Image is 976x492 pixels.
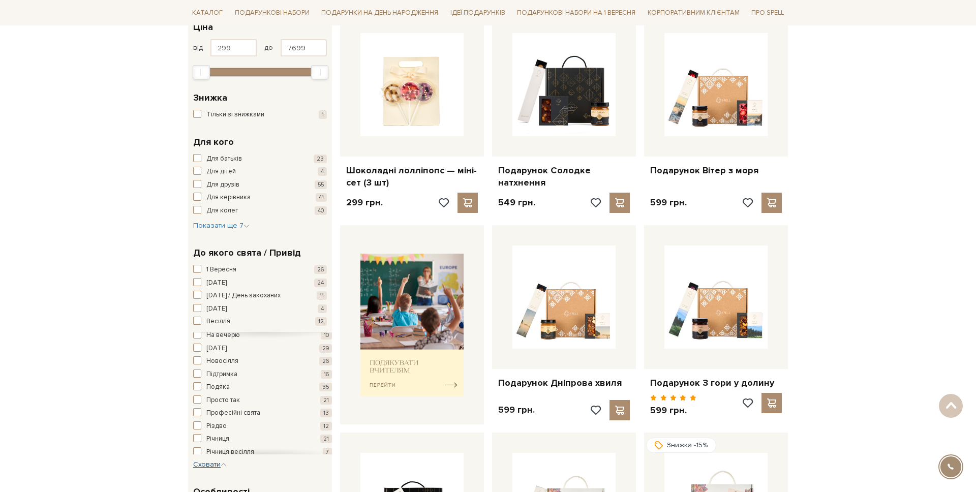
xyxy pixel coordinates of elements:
[193,265,327,275] button: 1 Вересня 26
[315,180,327,189] span: 55
[193,434,332,444] button: Річниця 21
[314,265,327,274] span: 26
[317,5,442,21] a: Подарунки на День народження
[193,370,332,380] button: Підтримка 16
[206,193,251,203] span: Для керівника
[513,4,639,21] a: Подарункові набори на 1 Вересня
[317,291,327,300] span: 11
[206,344,227,354] span: [DATE]
[193,460,227,469] span: Сховати
[193,382,332,392] button: Подяка 35
[193,193,327,203] button: Для керівника 41
[206,370,237,380] span: Підтримка
[193,356,332,366] button: Новосілля 26
[318,304,327,313] span: 4
[206,317,230,327] span: Весілля
[321,370,332,379] span: 16
[446,5,509,21] a: Ідеї подарунків
[206,395,240,406] span: Просто так
[320,435,332,443] span: 21
[319,383,332,391] span: 35
[193,395,332,406] button: Просто так 21
[193,110,327,120] button: Тільки зі знижками 1
[193,408,332,418] button: Професійні свята 13
[346,197,383,208] p: 299 грн.
[193,291,327,301] button: [DATE] / День закоханих 11
[323,448,332,456] span: 7
[360,254,464,396] img: banner
[193,304,327,314] button: [DATE] 4
[646,438,716,453] div: Знижка -15%
[315,317,327,326] span: 12
[193,421,332,432] button: Різдво 12
[206,382,230,392] span: Подяка
[320,409,332,417] span: 13
[206,278,227,288] span: [DATE]
[264,43,273,52] span: до
[315,206,327,215] span: 40
[206,180,239,190] span: Для друзів
[206,408,260,418] span: Професійні свята
[498,165,630,189] a: Подарунок Солодке натхнення
[206,206,238,216] span: Для колег
[206,434,229,444] span: Річниця
[193,330,332,341] button: На вечерю 10
[193,43,203,52] span: від
[319,110,327,119] span: 1
[498,197,535,208] p: 549 грн.
[206,110,264,120] span: Тільки зі знижками
[747,5,788,21] a: Про Spell
[498,404,535,416] p: 599 грн.
[206,154,242,164] span: Для батьків
[206,356,238,366] span: Новосілля
[193,221,250,230] span: Показати ще 7
[193,65,210,79] div: Min
[193,206,327,216] button: Для колег 40
[193,246,301,260] span: До якого свята / Привід
[193,344,332,354] button: [DATE] 29
[206,330,240,341] span: На вечерю
[346,165,478,189] a: Шоколадні лолліпопс — міні-сет (3 шт)
[193,91,227,105] span: Знижка
[193,180,327,190] button: Для друзів 55
[320,396,332,405] span: 21
[650,165,782,176] a: Подарунок Вітер з моря
[281,39,327,56] input: Ціна
[206,447,254,457] span: Річниця весілля
[650,405,696,416] p: 599 грн.
[206,265,236,275] span: 1 Вересня
[311,65,328,79] div: Max
[498,377,630,389] a: Подарунок Дніпрова хвиля
[193,167,327,177] button: Для дітей 4
[188,5,227,21] a: Каталог
[193,20,213,34] span: Ціна
[319,357,332,365] span: 26
[193,459,227,470] button: Сховати
[318,167,327,176] span: 4
[193,317,327,327] button: Весілля 12
[206,304,227,314] span: [DATE]
[319,344,332,353] span: 29
[210,39,257,56] input: Ціна
[314,155,327,163] span: 23
[193,278,327,288] button: [DATE] 24
[231,5,314,21] a: Подарункові набори
[206,291,281,301] span: [DATE] / День закоханих
[321,331,332,340] span: 10
[193,447,332,457] button: Річниця весілля 7
[206,421,227,432] span: Різдво
[193,135,234,149] span: Для кого
[320,422,332,430] span: 12
[314,279,327,287] span: 24
[193,221,250,231] button: Показати ще 7
[650,197,687,208] p: 599 грн.
[644,4,744,21] a: Корпоративним клієнтам
[193,154,327,164] button: Для батьків 23
[316,193,327,202] span: 41
[206,167,236,177] span: Для дітей
[650,377,782,389] a: Подарунок З гори у долину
